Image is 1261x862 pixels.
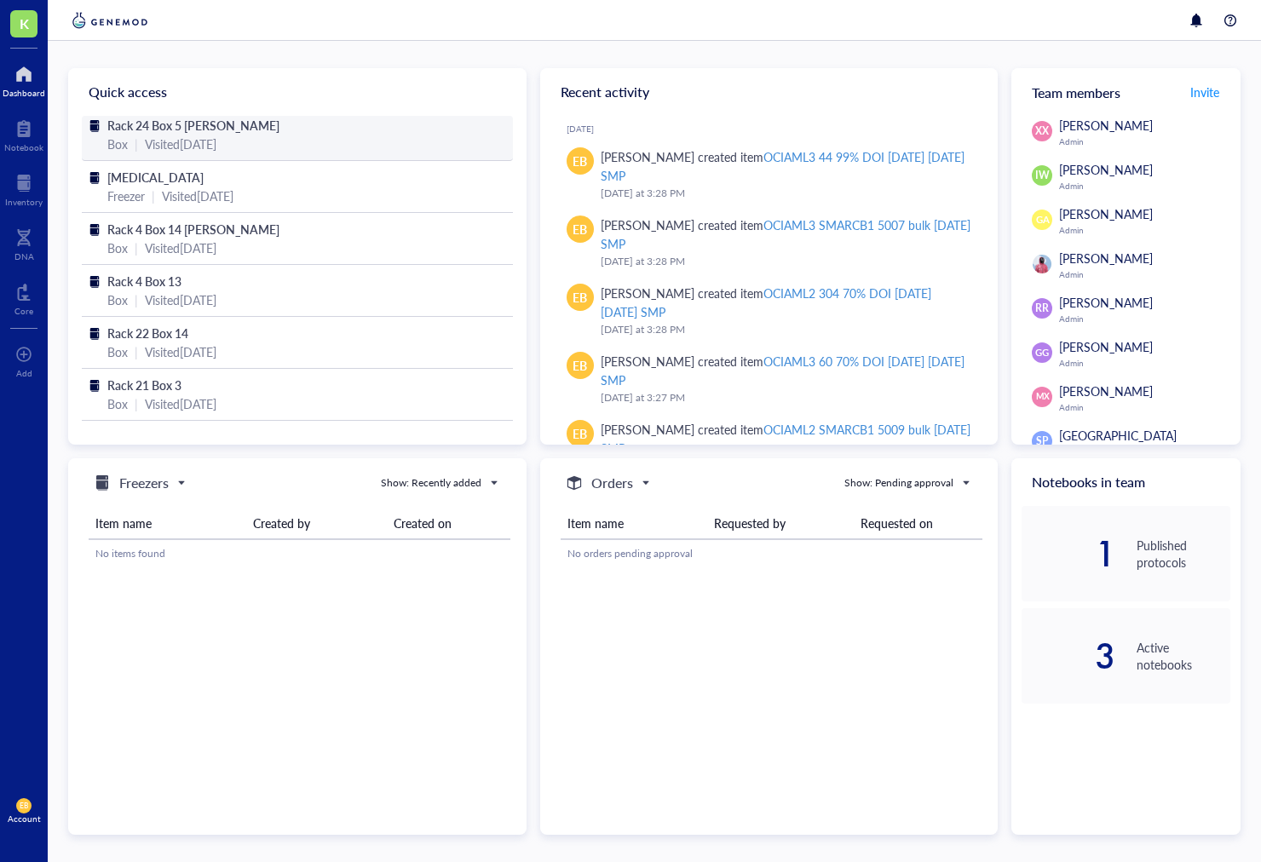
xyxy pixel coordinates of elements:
[554,209,985,277] a: EB[PERSON_NAME] created itemOCIAML3 SMARCB1 5007 bulk [DATE] SMP[DATE] at 3:28 PM
[1059,117,1153,134] span: [PERSON_NAME]
[14,251,34,261] div: DNA
[1036,434,1048,449] span: SP
[145,290,216,309] div: Visited [DATE]
[1137,537,1230,571] div: Published protocols
[601,284,932,320] div: OCIAML2 304 70% DOI [DATE] [DATE] SMP
[20,802,28,810] span: EB
[135,238,138,257] div: |
[554,141,985,209] a: EB[PERSON_NAME] created itemOCIAML3 44 99% DOI [DATE] [DATE] SMP[DATE] at 3:28 PM
[152,187,155,205] div: |
[107,135,128,153] div: Box
[591,473,633,493] h5: Orders
[107,238,128,257] div: Box
[601,216,971,252] div: OCIAML3 SMARCB1 5007 bulk [DATE] SMP
[1059,427,1177,444] span: [GEOGRAPHIC_DATA]
[601,215,971,253] div: [PERSON_NAME] created item
[107,342,128,361] div: Box
[1011,458,1241,506] div: Notebooks in team
[1033,255,1051,273] img: f8f27afb-f33d-4f80-a997-14505bd0ceeb.jpeg
[1059,136,1230,147] div: Admin
[573,220,587,238] span: EB
[68,68,527,116] div: Quick access
[573,152,587,170] span: EB
[381,475,481,491] div: Show: Recently added
[854,508,982,539] th: Requested on
[1059,294,1153,311] span: [PERSON_NAME]
[573,288,587,307] span: EB
[135,135,138,153] div: |
[4,142,43,152] div: Notebook
[1022,642,1115,669] div: 3
[5,197,43,207] div: Inventory
[1035,124,1049,139] span: XX
[135,342,138,361] div: |
[107,273,181,290] span: Rack 4 Box 13
[1059,358,1230,368] div: Admin
[14,306,33,316] div: Core
[1059,205,1153,222] span: [PERSON_NAME]
[68,10,152,31] img: genemod-logo
[387,508,510,539] th: Created on
[1189,78,1220,106] button: Invite
[1137,639,1230,673] div: Active notebooks
[95,546,504,561] div: No items found
[16,368,32,378] div: Add
[601,353,965,388] div: OCIAML3 60 70% DOI [DATE] [DATE] SMP
[5,170,43,207] a: Inventory
[601,352,971,389] div: [PERSON_NAME] created item
[1022,540,1115,567] div: 1
[246,508,387,539] th: Created by
[1035,168,1050,183] span: IW
[107,394,128,413] div: Box
[554,345,985,413] a: EB[PERSON_NAME] created itemOCIAML3 60 70% DOI [DATE] [DATE] SMP[DATE] at 3:27 PM
[601,284,971,321] div: [PERSON_NAME] created item
[1059,382,1153,399] span: [PERSON_NAME]
[4,115,43,152] a: Notebook
[1059,338,1153,355] span: [PERSON_NAME]
[1011,68,1241,116] div: Team members
[135,290,138,309] div: |
[14,224,34,261] a: DNA
[561,508,707,539] th: Item name
[89,508,246,539] th: Item name
[107,169,204,186] span: [MEDICAL_DATA]
[707,508,854,539] th: Requested by
[14,279,33,316] a: Core
[145,342,216,361] div: Visited [DATE]
[1035,390,1049,403] span: MX
[3,60,45,98] a: Dashboard
[119,473,169,493] h5: Freezers
[844,475,953,491] div: Show: Pending approval
[1059,313,1230,324] div: Admin
[554,277,985,345] a: EB[PERSON_NAME] created itemOCIAML2 304 70% DOI [DATE] [DATE] SMP[DATE] at 3:28 PM
[1190,83,1219,101] span: Invite
[1059,402,1230,412] div: Admin
[20,13,29,34] span: K
[107,325,188,342] span: Rack 22 Box 14
[162,187,233,205] div: Visited [DATE]
[107,221,279,238] span: Rack 4 Box 14 [PERSON_NAME]
[107,290,128,309] div: Box
[8,813,41,824] div: Account
[1035,301,1049,316] span: RR
[1035,346,1050,360] span: GG
[1035,213,1049,227] span: GA
[554,413,985,481] a: EB[PERSON_NAME] created itemOCIAML2 SMARCB1 5009 bulk [DATE] SMP[DATE] at 3:27 PM
[107,117,279,134] span: Rack 24 Box 5 [PERSON_NAME]
[1059,225,1230,235] div: Admin
[1059,250,1153,267] span: [PERSON_NAME]
[540,68,999,116] div: Recent activity
[1059,161,1153,178] span: [PERSON_NAME]
[573,356,587,375] span: EB
[601,148,965,184] div: OCIAML3 44 99% DOI [DATE] [DATE] SMP
[145,135,216,153] div: Visited [DATE]
[107,376,181,394] span: Rack 21 Box 3
[107,187,145,205] div: Freezer
[601,389,971,406] div: [DATE] at 3:27 PM
[135,394,138,413] div: |
[3,88,45,98] div: Dashboard
[601,185,971,202] div: [DATE] at 3:28 PM
[567,124,985,134] div: [DATE]
[1059,269,1230,279] div: Admin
